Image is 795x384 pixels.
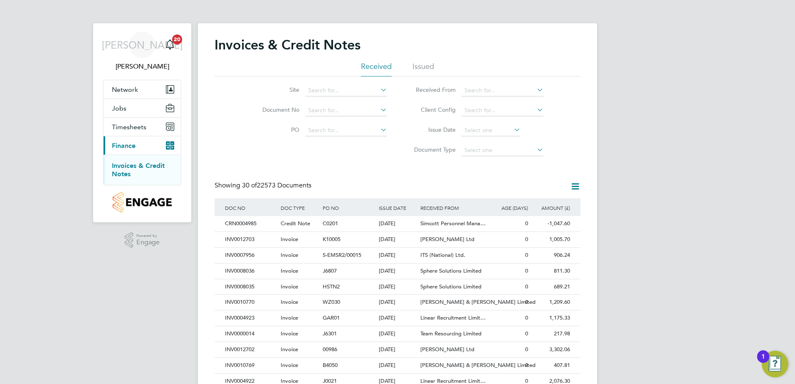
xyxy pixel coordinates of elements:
span: 0 [525,314,528,321]
span: S-EMSR2/00015 [323,251,361,258]
span: B4050 [323,362,338,369]
span: Team Resourcing Limited [420,330,481,337]
div: INV0008036 [223,263,279,279]
span: J6301 [323,330,337,337]
label: Document Type [408,146,456,153]
label: Document No [252,106,299,113]
span: 22573 Documents [242,181,311,190]
span: Timesheets [112,123,146,131]
button: Jobs [104,99,181,117]
span: Invoice [281,298,298,305]
div: INV0004923 [223,310,279,326]
span: 0 [525,267,528,274]
div: DOC NO [223,198,279,217]
span: [PERSON_NAME] Ltd [420,346,474,353]
span: 30 of [242,181,257,190]
div: [DATE] [377,232,419,247]
span: Jobs [112,104,126,112]
input: Select one [462,125,521,136]
div: PO NO [321,198,376,217]
span: [PERSON_NAME] Ltd [420,236,474,243]
button: Network [104,80,181,98]
div: INV0012702 [223,342,279,357]
span: [PERSON_NAME] & [PERSON_NAME] Limited [420,298,536,305]
a: Powered byEngage [125,232,160,248]
a: Go to home page [103,192,181,212]
a: Invoices & Credit Notes [112,162,165,178]
div: [DATE] [377,216,419,231]
div: INV0000014 [223,326,279,342]
input: Search for... [462,85,543,96]
div: AGE (DAYS) [488,198,530,217]
span: C0201 [323,220,338,227]
div: 407.81 [530,358,572,373]
a: 20 [162,32,178,58]
span: J6807 [323,267,337,274]
input: Search for... [462,105,543,116]
span: Invoice [281,314,298,321]
div: 906.24 [530,248,572,263]
button: Timesheets [104,118,181,136]
span: 0 [525,298,528,305]
span: Invoice [281,267,298,274]
div: 1,005.70 [530,232,572,247]
button: Open Resource Center, 1 new notification [762,351,788,377]
div: RECEIVED FROM [418,198,488,217]
div: INV0010769 [223,358,279,373]
div: [DATE] [377,295,419,310]
span: GAR01 [323,314,340,321]
span: Finance [112,142,136,150]
div: [DATE] [377,248,419,263]
span: 0 [525,330,528,337]
div: AMOUNT (£) [530,198,572,217]
span: Simcott Personnel Mana… [420,220,486,227]
span: 0 [525,236,528,243]
span: Credit Note [281,220,310,227]
li: Received [361,62,392,76]
label: PO [252,126,299,133]
span: Invoice [281,330,298,337]
span: Engage [136,239,160,246]
div: 1,209.60 [530,295,572,310]
div: 3,302.06 [530,342,572,357]
div: [DATE] [377,358,419,373]
span: K10005 [323,236,341,243]
label: Issue Date [408,126,456,133]
div: INV0007956 [223,248,279,263]
div: Showing [215,181,313,190]
span: [PERSON_NAME] & [PERSON_NAME] Limited [420,362,536,369]
span: WZ030 [323,298,340,305]
span: ITS (National) Ltd. [420,251,465,258]
span: Invoice [281,346,298,353]
div: [DATE] [377,279,419,295]
div: [DATE] [377,310,419,326]
div: 217.98 [530,326,572,342]
span: 0 [525,362,528,369]
span: Jacob Austin [103,62,181,71]
span: Powered by [136,232,160,239]
h2: Invoices & Credit Notes [215,37,360,53]
nav: Main navigation [93,23,191,222]
div: -1,047.60 [530,216,572,231]
div: INV0012703 [223,232,279,247]
div: 1 [761,357,765,367]
div: [DATE] [377,263,419,279]
div: DOC TYPE [279,198,321,217]
label: Client Config [408,106,456,113]
input: Search for... [305,85,387,96]
span: Sphere Solutions Limited [420,283,481,290]
a: [PERSON_NAME][PERSON_NAME] [103,32,181,71]
div: 811.30 [530,263,572,279]
span: 0 [525,346,528,353]
span: 0 [525,283,528,290]
div: ISSUE DATE [377,198,419,217]
span: 0 [525,220,528,227]
span: HSTN2 [323,283,340,290]
span: Network [112,86,138,94]
span: Linear Recruitment Limit… [420,314,486,321]
div: INV0008035 [223,279,279,295]
span: 00986 [323,346,337,353]
span: 0 [525,251,528,258]
div: 689.21 [530,279,572,295]
input: Search for... [305,105,387,116]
